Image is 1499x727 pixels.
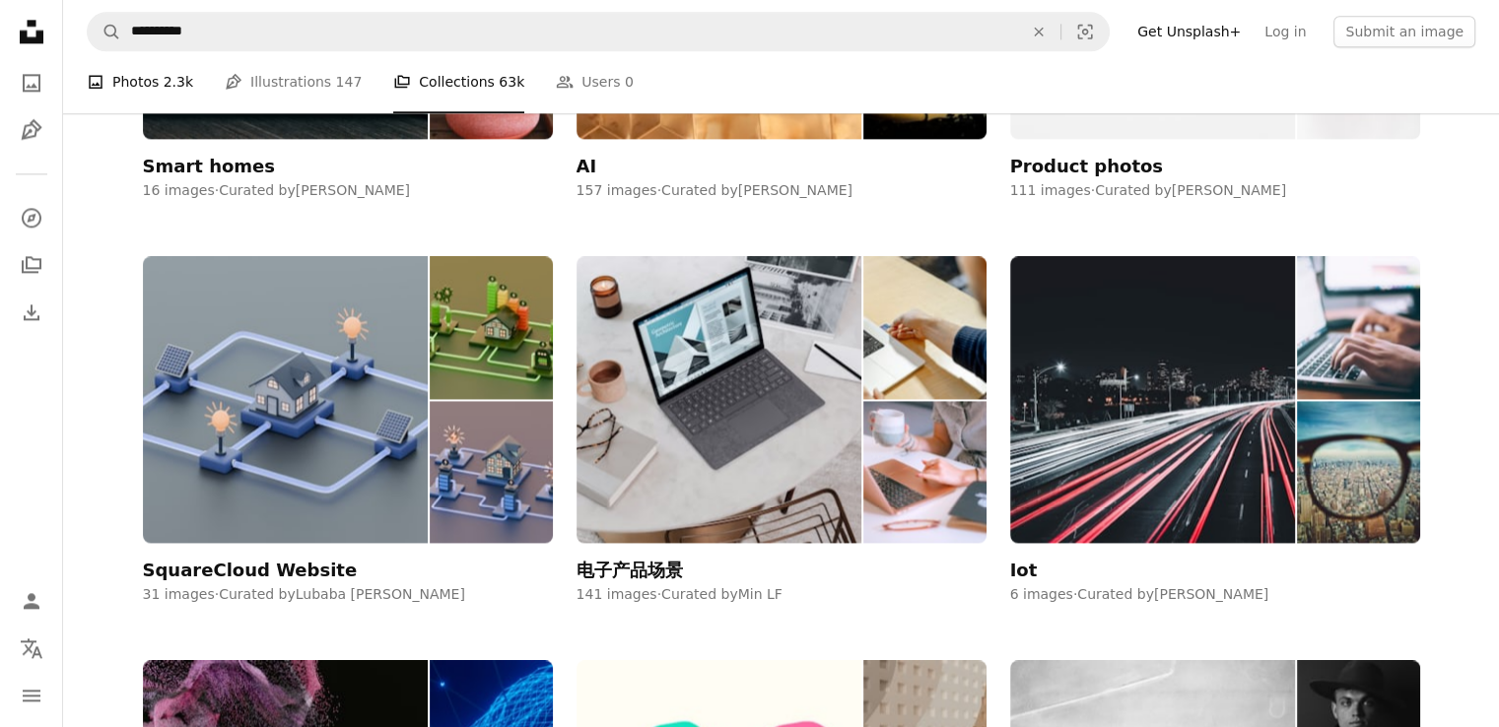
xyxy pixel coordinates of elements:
[577,585,987,605] div: 141 images · Curated by Min LF
[12,245,51,285] a: Collections
[1010,181,1420,201] div: 111 images · Curated by [PERSON_NAME]
[1010,256,1420,580] a: Iot
[625,72,634,94] span: 0
[577,256,987,580] a: 电子产品场景
[143,256,553,580] a: SquareCloud Website
[143,559,358,582] div: SquareCloud Website
[12,110,51,150] a: Illustrations
[577,181,987,201] div: 157 images · Curated by [PERSON_NAME]
[12,293,51,332] a: Download History
[143,155,275,178] div: Smart homes
[1010,585,1420,605] div: 6 images · Curated by [PERSON_NAME]
[88,13,121,50] button: Search Unsplash
[1125,16,1253,47] a: Get Unsplash+
[1297,256,1419,399] img: photo-1486312338219-ce68d2c6f44d
[1017,13,1060,50] button: Clear
[12,581,51,621] a: Log in / Sign up
[225,51,362,114] a: Illustrations 147
[863,256,986,399] img: photo-1719937206220-f7c76cc23d78
[1010,256,1296,543] img: photo-1494481524892-b1bf38423fd1
[1010,559,1038,582] div: Iot
[87,12,1110,51] form: Find visuals sitewide
[577,256,862,543] img: photo-1587614382346-4ec70e388b28
[12,63,51,102] a: Photos
[863,401,986,544] img: photo-1724754608947-f86db9039cf9
[87,51,193,114] a: Photos 2.3k
[12,198,51,237] a: Explore
[1253,16,1318,47] a: Log in
[12,12,51,55] a: Home — Unsplash
[430,401,552,544] img: premium_photo-1716603741447-7fcd7ddeba39
[1297,401,1419,544] img: photo-1518316847866-651fbb917956
[577,155,597,178] div: AI
[143,585,553,605] div: 31 images · Curated by Lubaba [PERSON_NAME]
[577,559,683,582] div: 电子产品场景
[1333,16,1475,47] button: Submit an image
[164,72,193,94] span: 2.3k
[12,628,51,668] button: Language
[12,676,51,715] button: Menu
[143,256,429,543] img: premium_photo-1716259490143-0465750bfaf0
[143,181,553,201] div: 16 images · Curated by [PERSON_NAME]
[336,72,363,94] span: 147
[1061,13,1109,50] button: Visual search
[1010,155,1163,178] div: Product photos
[556,51,634,114] a: Users 0
[430,256,552,399] img: premium_photo-1716603741224-d0c67609a5f4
